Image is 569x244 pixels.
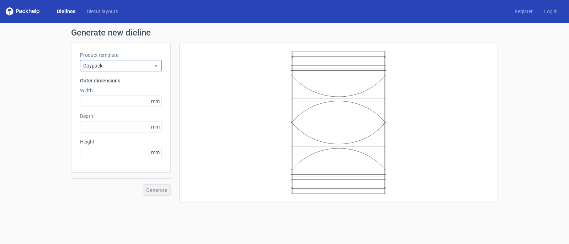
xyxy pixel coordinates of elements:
[83,62,153,69] span: Doypack
[80,87,162,94] label: Width
[538,8,563,15] a: Log in
[149,121,161,132] span: mm
[80,51,162,59] label: Product template
[51,8,81,15] a: Dielines
[80,113,162,120] label: Depth
[71,28,498,37] h1: Generate new dieline
[81,8,124,15] a: Diecut layouts
[80,77,162,84] h3: Outer dimensions
[149,147,161,158] span: mm
[80,138,162,145] label: Height
[149,96,161,107] span: mm
[509,8,538,15] a: Register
